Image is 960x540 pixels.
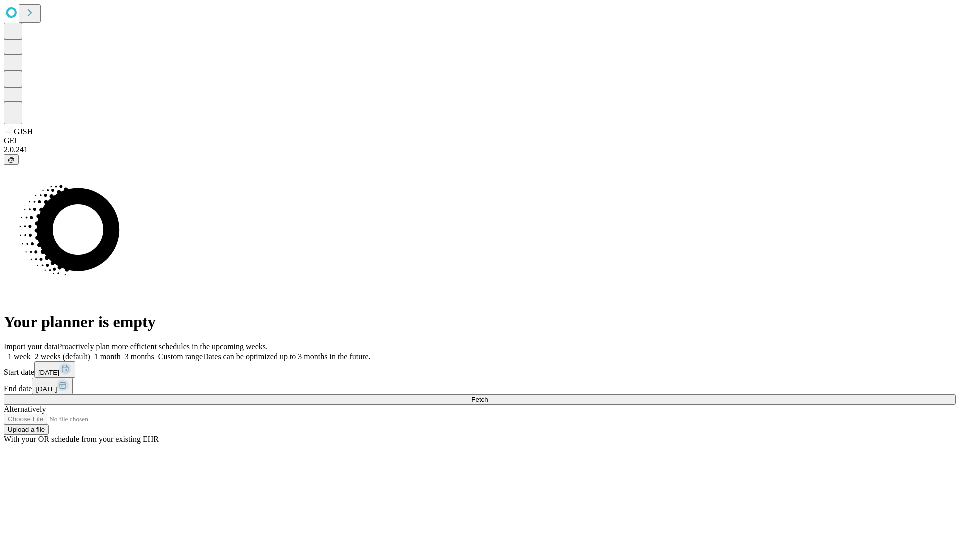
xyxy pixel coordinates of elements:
span: 2 weeks (default) [35,352,90,361]
span: @ [8,156,15,163]
div: Start date [4,361,956,378]
button: [DATE] [32,378,73,394]
span: Fetch [471,396,488,403]
span: Dates can be optimized up to 3 months in the future. [203,352,370,361]
button: @ [4,154,19,165]
div: End date [4,378,956,394]
span: 1 week [8,352,31,361]
span: 3 months [125,352,154,361]
span: Alternatively [4,405,46,413]
span: Import your data [4,342,58,351]
button: Fetch [4,394,956,405]
span: 1 month [94,352,121,361]
h1: Your planner is empty [4,313,956,331]
span: Custom range [158,352,203,361]
span: [DATE] [38,369,59,376]
div: GEI [4,136,956,145]
span: [DATE] [36,385,57,393]
span: Proactively plan more efficient schedules in the upcoming weeks. [58,342,268,351]
button: [DATE] [34,361,75,378]
button: Upload a file [4,424,49,435]
span: GJSH [14,127,33,136]
div: 2.0.241 [4,145,956,154]
span: With your OR schedule from your existing EHR [4,435,159,443]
